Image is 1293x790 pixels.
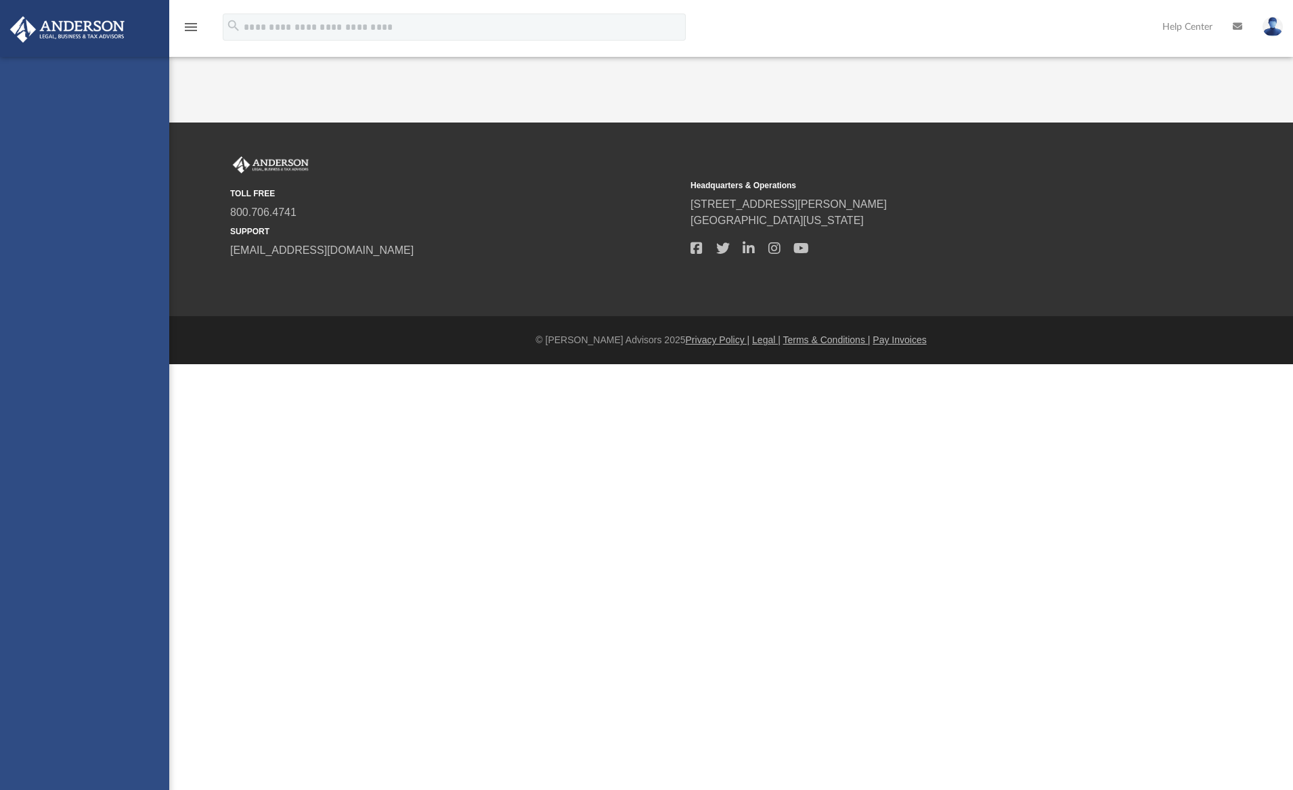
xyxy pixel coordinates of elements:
[230,244,414,256] a: [EMAIL_ADDRESS][DOMAIN_NAME]
[230,156,311,174] img: Anderson Advisors Platinum Portal
[169,333,1293,347] div: © [PERSON_NAME] Advisors 2025
[230,225,681,238] small: SUPPORT
[691,198,887,210] a: [STREET_ADDRESS][PERSON_NAME]
[183,26,199,35] a: menu
[691,215,864,226] a: [GEOGRAPHIC_DATA][US_STATE]
[230,188,681,200] small: TOLL FREE
[752,334,781,345] a: Legal |
[226,18,241,33] i: search
[1263,17,1283,37] img: User Pic
[230,206,297,218] a: 800.706.4741
[873,334,926,345] a: Pay Invoices
[6,16,129,43] img: Anderson Advisors Platinum Portal
[691,179,1141,192] small: Headquarters & Operations
[183,19,199,35] i: menu
[686,334,750,345] a: Privacy Policy |
[783,334,871,345] a: Terms & Conditions |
